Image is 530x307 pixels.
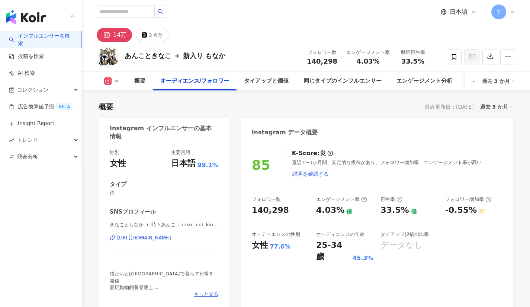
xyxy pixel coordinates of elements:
div: オーディエンスの性別 [252,231,300,238]
div: エンゲージメント率 [316,196,367,203]
div: 概要 [134,77,145,86]
span: コレクション [17,81,48,98]
span: トレンド [17,132,38,148]
div: 過去 3 か月 [480,102,514,112]
div: 概要 [99,102,113,112]
a: [URL][DOMAIN_NAME] [110,234,218,241]
span: もっと見る [194,291,218,298]
img: logo [6,10,46,25]
div: 優 [411,208,417,216]
div: タイプ [110,180,126,188]
div: 77.6% [270,243,291,251]
div: フォロワー数 [307,49,337,56]
div: 4.03% [316,205,344,216]
div: Instagram データ概要 [252,128,318,137]
div: 25-34 歲 [316,240,351,263]
div: 女性 [110,158,126,169]
span: 猫 [110,190,218,197]
a: searchインフルエンサーを検索 [9,32,75,47]
span: 説明を確認する [292,171,329,177]
button: 説明を確認する [292,166,329,181]
div: 動画再生率 [399,49,427,56]
div: 女性 [252,240,268,251]
div: エンゲージメント分析 [396,77,452,86]
a: Insight Report [9,120,54,127]
span: 日本語 [450,8,468,16]
span: rise [9,138,14,143]
span: きなこともなか ＋ 時々あんこ | anko_and_kinako [110,221,218,228]
div: 最終更新日：[DATE] [425,104,473,110]
span: T [497,8,501,16]
div: あんこときなこ ＋ 新入り もなか [125,51,225,60]
div: 33.5% [380,205,409,216]
div: 優 [346,208,352,216]
span: 140,298 [307,57,337,65]
a: 投稿を検索 [9,53,44,60]
button: 14万 [97,28,132,42]
div: エンゲージメント率 [346,49,390,56]
div: タイアップ投稿の比率 [380,231,429,238]
a: 広告換算値予測BETA [9,103,73,111]
div: 主要言語 [171,149,190,156]
a: AI 検索 [9,70,35,77]
div: 良 [320,149,326,157]
div: 2.6万 [149,30,162,40]
img: KOL Avatar [97,46,119,68]
div: [URL][DOMAIN_NAME] [117,234,171,241]
div: K-Score : [292,149,333,157]
div: 性別 [110,149,119,156]
span: 競合分析 [17,148,38,165]
div: 45.3% [353,254,373,262]
div: 再生率 [380,196,402,203]
button: 2.6万 [136,28,168,42]
div: -0.55% [445,205,477,216]
div: 同じタイプのインフルエンサー [303,77,382,86]
div: 日本語 [171,158,196,169]
div: 可 [479,208,485,216]
div: 直近1〜3か月間、安定的な投稿があり、フォロワー増加率、エンゲージメント率が高い [292,159,502,181]
div: オーディエンスの年齢 [316,231,364,238]
span: 99.1% [197,161,218,169]
div: データなし [380,240,423,251]
div: SNSプロフィール [110,208,156,216]
div: タイアップと価値 [244,77,289,86]
div: Instagram インフルエンサーの基本情報 [110,124,215,141]
span: 33.5% [401,58,424,65]
div: オーディエンス/フォロワー [160,77,229,86]
div: 85 [252,157,270,173]
div: フォロワー数 [252,196,281,203]
span: 4.03% [356,58,379,65]
div: フォロワー増加率 [445,196,491,203]
span: search [158,9,163,14]
div: 14万 [113,30,126,40]
div: 過去 3 か月 [482,75,515,87]
div: 140,298 [252,205,289,216]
